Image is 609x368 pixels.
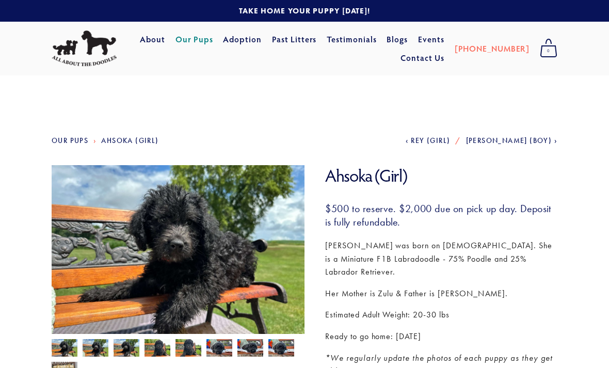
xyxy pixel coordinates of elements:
a: 0 items in cart [535,36,563,61]
img: Ahsoka 7.jpg [145,339,170,359]
img: Ahsoka 9.jpg [114,339,139,359]
img: Ahsoka 6.jpg [175,339,201,359]
p: Estimated Adult Weight: 20-30 lbs [325,308,557,322]
span: [PERSON_NAME] (Boy) [466,136,552,145]
p: Her Mother is Zulu & Father is [PERSON_NAME]. [325,287,557,300]
p: [PERSON_NAME] was born on [DEMOGRAPHIC_DATA]. She is a Miniature F1B Labradoodle - 75% Poodle and... [325,239,557,279]
img: Ahsoka 3.jpg [206,338,232,358]
img: Ahsoka 8.jpg [52,339,77,359]
a: Contact Us [400,49,444,67]
span: 0 [540,44,557,58]
a: Rey (Girl) [406,136,451,145]
h3: $500 to reserve. $2,000 due on pick up day. Deposit is fully refundable. [325,202,557,229]
a: About [140,30,165,49]
a: Adoption [223,30,262,49]
a: Testimonials [327,30,377,49]
span: Rey (Girl) [411,136,450,145]
a: Our Pups [52,136,88,145]
a: [PHONE_NUMBER] [455,39,530,58]
img: All About The Doodles [52,30,117,67]
a: [PERSON_NAME] (Boy) [466,136,557,145]
a: Ahsoka (Girl) [101,136,158,145]
a: Blogs [387,30,408,49]
img: Ahsoka 10.jpg [83,339,108,359]
a: Events [418,30,444,49]
img: Ahsoka 4.jpg [237,338,263,358]
img: Ahsoka 5.jpg [268,338,294,358]
a: Our Pups [175,30,213,49]
p: Ready to go home: [DATE] [325,330,557,343]
img: Ahsoka 8.jpg [52,165,304,355]
h1: Ahsoka (Girl) [325,165,557,186]
a: Past Litters [272,34,317,44]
